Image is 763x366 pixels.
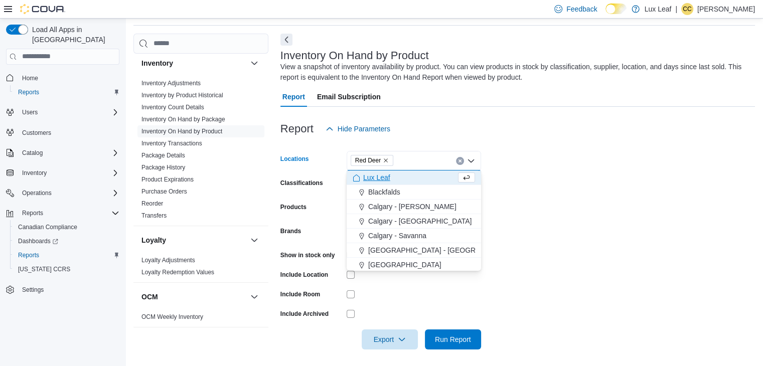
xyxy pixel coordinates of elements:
button: Export [362,329,418,349]
a: Reports [14,86,43,98]
a: OCM Weekly Inventory [141,313,203,320]
button: Operations [2,186,123,200]
span: Inventory On Hand by Package [141,115,225,123]
p: | [675,3,677,15]
a: Inventory Count Details [141,104,204,111]
a: Home [18,72,42,84]
span: Loyalty Adjustments [141,256,195,264]
nav: Complex example [6,67,119,323]
label: Classifications [280,179,323,187]
a: Purchase Orders [141,188,187,195]
button: Blackfalds [347,185,481,200]
h3: OCM [141,292,158,302]
a: [US_STATE] CCRS [14,263,74,275]
button: OCM [141,292,246,302]
a: Product Expirations [141,176,194,183]
input: Dark Mode [605,4,627,14]
span: [GEOGRAPHIC_DATA] - [GEOGRAPHIC_DATA] [368,245,521,255]
span: Reports [22,209,43,217]
button: [GEOGRAPHIC_DATA] - [GEOGRAPHIC_DATA] [347,243,481,258]
span: CC [683,3,691,15]
span: Home [18,72,119,84]
div: Choose from the following options [347,170,481,345]
a: Loyalty Adjustments [141,257,195,264]
button: Inventory [18,167,51,179]
span: Inventory [18,167,119,179]
button: Clear input [456,157,464,165]
div: Loyalty [133,254,268,282]
label: Locations [280,155,309,163]
button: Calgary - Savanna [347,229,481,243]
button: Inventory [141,58,246,68]
span: Blackfalds [368,187,400,197]
label: Include Location [280,271,328,279]
button: Next [280,34,292,46]
div: View a snapshot of inventory availability by product. You can view products in stock by classific... [280,62,750,83]
a: Loyalty Redemption Values [141,269,214,276]
span: Dashboards [18,237,58,245]
span: Inventory On Hand by Product [141,127,222,135]
label: Show in stock only [280,251,335,259]
a: Dashboards [10,234,123,248]
span: Inventory Adjustments [141,79,201,87]
a: Inventory Adjustments [141,80,201,87]
span: Calgary - [GEOGRAPHIC_DATA] [368,216,472,226]
button: Canadian Compliance [10,220,123,234]
h3: Inventory On Hand by Product [280,50,429,62]
button: Remove Red Deer from selection in this group [383,157,389,163]
img: Cova [20,4,65,14]
button: Reports [10,85,123,99]
span: Canadian Compliance [14,221,119,233]
button: [GEOGRAPHIC_DATA] [347,258,481,272]
a: Inventory On Hand by Product [141,128,222,135]
span: Customers [22,129,51,137]
span: Inventory Count Details [141,103,204,111]
button: Users [18,106,42,118]
span: Loyalty Redemption Values [141,268,214,276]
p: Lux Leaf [645,3,672,15]
span: Load All Apps in [GEOGRAPHIC_DATA] [28,25,119,45]
button: Settings [2,282,123,297]
label: Include Room [280,290,320,298]
span: [US_STATE] CCRS [18,265,70,273]
button: Loyalty [141,235,246,245]
span: Users [18,106,119,118]
span: Reports [14,86,119,98]
a: Inventory Transactions [141,140,202,147]
span: [GEOGRAPHIC_DATA] [368,260,441,270]
span: Dark Mode [605,14,606,15]
button: Reports [2,206,123,220]
span: Transfers [141,212,167,220]
button: Calgary - [PERSON_NAME] [347,200,481,214]
button: Home [2,71,123,85]
label: Include Archived [280,310,329,318]
span: Operations [22,189,52,197]
button: Calgary - [GEOGRAPHIC_DATA] [347,214,481,229]
a: Settings [18,284,48,296]
span: Settings [22,286,44,294]
span: Washington CCRS [14,263,119,275]
p: [PERSON_NAME] [697,3,755,15]
a: Dashboards [14,235,62,247]
button: Catalog [2,146,123,160]
span: Reports [18,207,119,219]
span: Catalog [18,147,119,159]
span: Users [22,108,38,116]
span: Hide Parameters [338,124,390,134]
h3: Inventory [141,58,173,68]
button: Reports [18,207,47,219]
span: Email Subscription [317,87,381,107]
span: Calgary - Savanna [368,231,426,241]
span: Run Report [435,334,471,344]
span: OCM Weekly Inventory [141,313,203,321]
span: Reports [18,251,39,259]
button: Hide Parameters [322,119,394,139]
span: Reorder [141,200,163,208]
span: Reports [14,249,119,261]
button: Inventory [2,166,123,180]
span: Feedback [566,4,597,14]
button: OCM [248,291,260,303]
button: Users [2,105,123,119]
div: Cassie Cossette [681,3,693,15]
span: Report [282,87,305,107]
